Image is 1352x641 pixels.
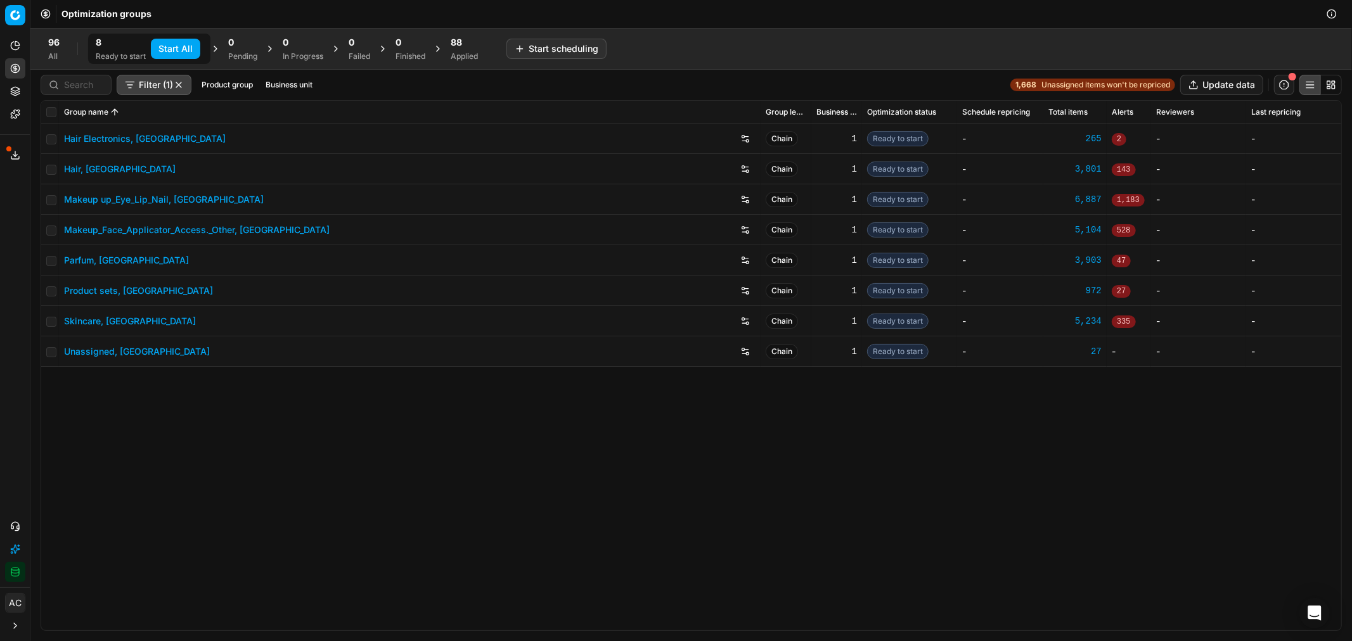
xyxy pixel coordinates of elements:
span: Chain [766,314,798,329]
a: Product sets, [GEOGRAPHIC_DATA] [64,284,213,297]
div: 1 [816,224,857,236]
td: - [1246,245,1341,276]
span: Ready to start [867,131,929,146]
button: Start All [151,39,200,59]
span: Chain [766,131,798,146]
div: Applied [451,51,478,61]
span: Ready to start [867,253,929,268]
span: Ready to start [867,162,929,177]
span: Ready to start [867,314,929,329]
button: Start scheduling [506,39,607,59]
a: Makeup up_Eye_Lip_Nail, [GEOGRAPHIC_DATA] [64,193,264,206]
div: 1 [816,284,857,297]
td: - [1151,306,1246,336]
a: 6,887 [1048,193,1102,206]
td: - [957,124,1043,154]
a: Hair, [GEOGRAPHIC_DATA] [64,163,176,175]
span: Group level [766,107,806,117]
td: - [1246,306,1341,336]
span: 143 [1112,163,1136,176]
span: 27 [1112,285,1131,298]
a: Skincare, [GEOGRAPHIC_DATA] [64,315,196,327]
nav: breadcrumb [61,8,151,20]
div: 1 [816,254,857,267]
div: Open Intercom Messenger [1299,598,1330,628]
span: Unassigned items won't be repriced [1041,80,1170,90]
td: - [1151,215,1246,245]
span: 2 [1112,133,1126,146]
span: AC [6,593,25,612]
a: Parfum, [GEOGRAPHIC_DATA] [64,254,189,267]
button: Update data [1180,75,1263,95]
span: 335 [1112,315,1136,328]
div: 1 [816,163,857,175]
td: - [957,336,1043,367]
td: - [957,276,1043,306]
span: Ready to start [867,283,929,298]
span: Ready to start [867,344,929,359]
span: Alerts [1112,107,1133,117]
a: 5,104 [1048,224,1102,236]
span: 0 [349,36,354,49]
span: Group name [64,107,108,117]
div: 1 [816,315,857,327]
div: Failed [349,51,370,61]
span: 0 [283,36,288,49]
td: - [1151,276,1246,306]
span: 96 [48,36,60,49]
a: 1,668Unassigned items won't be repriced [1010,79,1175,91]
span: Reviewers [1156,107,1194,117]
div: All [48,51,60,61]
button: Sorted by Group name ascending [108,106,121,118]
td: - [1151,184,1246,215]
span: 1,183 [1112,194,1145,206]
td: - [1246,184,1341,215]
span: Business unit [816,107,857,117]
span: Chain [766,192,798,207]
span: Ready to start [867,222,929,238]
a: 5,234 [1048,315,1102,327]
span: 528 [1112,224,1136,237]
span: Schedule repricing [962,107,1030,117]
a: 265 [1048,132,1102,145]
span: Chain [766,283,798,298]
button: Filter (1) [117,75,191,95]
span: 8 [96,36,101,49]
input: Search [64,79,103,91]
button: AC [5,593,25,613]
td: - [1151,245,1246,276]
span: Ready to start [867,192,929,207]
span: Last repricing [1251,107,1301,117]
td: - [1151,124,1246,154]
div: Ready to start [96,51,146,61]
td: - [1246,215,1341,245]
div: 1 [816,193,857,206]
a: 27 [1048,345,1102,358]
a: 972 [1048,284,1102,297]
td: - [1107,336,1151,367]
a: Hair Electronics, [GEOGRAPHIC_DATA] [64,132,226,145]
span: 88 [451,36,462,49]
td: - [1246,336,1341,367]
td: - [957,184,1043,215]
div: In Progress [283,51,323,61]
span: Chain [766,222,798,238]
span: Optimization groups [61,8,151,20]
span: 0 [396,36,401,49]
td: - [1151,336,1246,367]
div: 1 [816,345,857,358]
a: Makeup_Face_Applicator_Access._Other, [GEOGRAPHIC_DATA] [64,224,330,236]
td: - [957,306,1043,336]
a: 3,801 [1048,163,1102,175]
span: Chain [766,162,798,177]
span: Chain [766,253,798,268]
span: Total items [1048,107,1088,117]
td: - [957,154,1043,184]
a: 3,903 [1048,254,1102,267]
